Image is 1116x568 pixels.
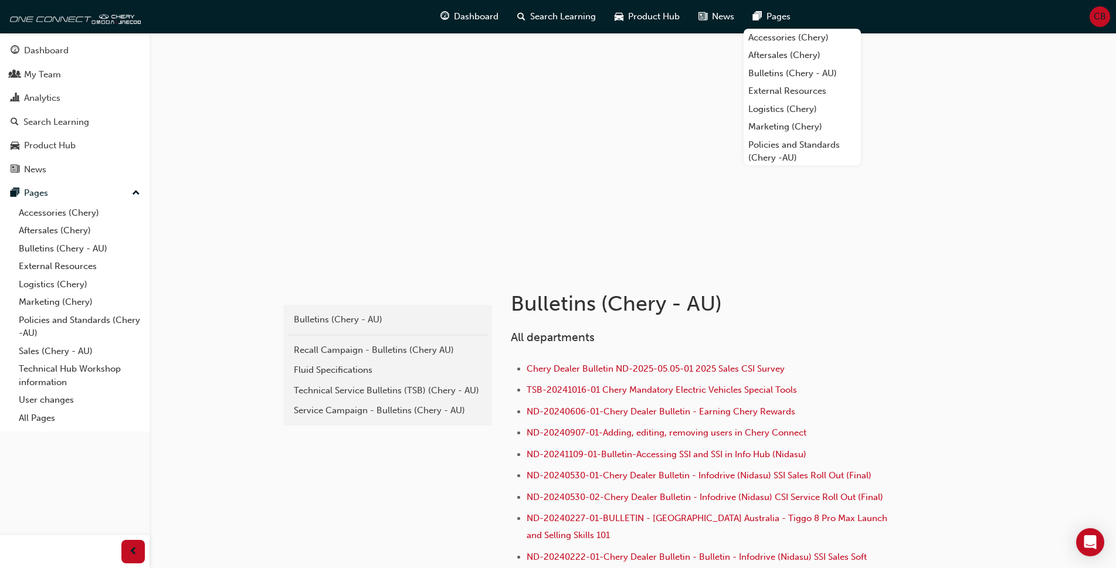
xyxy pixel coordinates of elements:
a: Accessories (Chery) [744,29,861,47]
div: Search Learning [23,115,89,129]
div: Technical Service Bulletins (TSB) (Chery - AU) [294,384,481,397]
a: Accessories (Chery) [14,204,145,222]
a: ND-20240530-01-Chery Dealer Bulletin - Infodrive (Nidasu) SSI Sales Roll Out (Final) [527,470,871,481]
a: ND-20240606-01-Chery Dealer Bulletin - Earning Chery Rewards [527,406,795,417]
div: Analytics [24,91,60,105]
h1: Bulletins (Chery - AU) [511,291,895,317]
span: news-icon [698,9,707,24]
span: car-icon [11,141,19,151]
a: External Resources [744,82,861,100]
a: Bulletins (Chery - AU) [744,64,861,83]
a: Marketing (Chery) [14,293,145,311]
a: Aftersales (Chery) [14,222,145,240]
a: TSB-20241016-01 Chery Mandatory Electric Vehicles Special Tools [527,385,797,395]
div: News [24,163,46,176]
a: Bulletins (Chery - AU) [14,240,145,258]
a: Policies and Standards (Chery -AU) [14,311,145,342]
div: My Team [24,68,61,81]
button: DashboardMy TeamAnalyticsSearch LearningProduct HubNews [5,38,145,182]
span: car-icon [615,9,623,24]
a: news-iconNews [689,5,744,29]
div: Open Intercom Messenger [1076,528,1104,556]
a: Search Learning [5,111,145,133]
span: search-icon [11,117,19,128]
a: Analytics [5,87,145,109]
span: CB [1094,10,1106,23]
span: Product Hub [628,10,680,23]
img: oneconnect [6,5,141,28]
a: Dashboard [5,40,145,62]
a: My Team [5,64,145,86]
span: guage-icon [440,9,449,24]
a: pages-iconPages [744,5,800,29]
span: All departments [511,331,595,344]
a: Service Campaign - Bulletins (Chery - AU) [288,400,487,421]
a: Policies and Standards (Chery -AU) [744,136,861,167]
div: Recall Campaign - Bulletins (Chery AU) [294,343,481,357]
a: Fluid Specifications [288,360,487,380]
a: guage-iconDashboard [431,5,508,29]
a: Recall Campaign - Bulletins (Chery AU) [288,340,487,360]
a: Logistics (Chery) [744,100,861,118]
span: News [712,10,734,23]
div: Product Hub [24,139,76,152]
div: Bulletins (Chery - AU) [294,313,481,326]
a: ND-20240530-02-Chery Dealer Bulletin - Infodrive (Nidasu) CSI Service Roll Out (Final) [527,492,883,502]
a: search-iconSearch Learning [508,5,605,29]
span: prev-icon [129,545,138,559]
a: News [5,159,145,181]
span: Pages [766,10,791,23]
button: Pages [5,182,145,204]
span: people-icon [11,70,19,80]
span: news-icon [11,165,19,175]
a: car-iconProduct Hub [605,5,689,29]
div: Dashboard [24,44,69,57]
span: up-icon [132,186,140,201]
a: Technical Hub Workshop information [14,360,145,391]
div: Pages [24,186,48,200]
a: ND-20241109-01-Bulletin-Accessing SSI and SSI in Info Hub (Nidasu) [527,449,806,460]
span: pages-icon [753,9,762,24]
a: Product Hub [5,135,145,157]
a: Marketing (Chery) [744,118,861,136]
a: External Resources [14,257,145,276]
a: Sales (Chery - AU) [14,342,145,360]
span: pages-icon [11,188,19,199]
a: Logistics (Chery) [14,276,145,294]
span: guage-icon [11,46,19,56]
a: ND-20240907-01-Adding, editing, removing users in Chery Connect [527,427,806,438]
a: Aftersales (Chery) [744,46,861,64]
a: Technical Service Bulletins (TSB) (Chery - AU) [288,380,487,401]
a: Bulletins (Chery - AU) [288,309,487,330]
button: CB [1090,6,1110,27]
div: Service Campaign - Bulletins (Chery - AU) [294,404,481,417]
a: User changes [14,391,145,409]
a: ND-20240227-01-BULLETIN - [GEOGRAPHIC_DATA] Australia - Tiggo 8 Pro Max Launch and Selling Skills... [527,513,890,540]
a: All Pages [14,409,145,427]
span: search-icon [517,9,525,24]
span: chart-icon [11,93,19,104]
span: Dashboard [454,10,498,23]
a: Chery Dealer Bulletin ND-2025-05.05-01 2025 Sales CSI Survey [527,363,785,374]
div: Fluid Specifications [294,363,481,377]
span: Search Learning [530,10,596,23]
